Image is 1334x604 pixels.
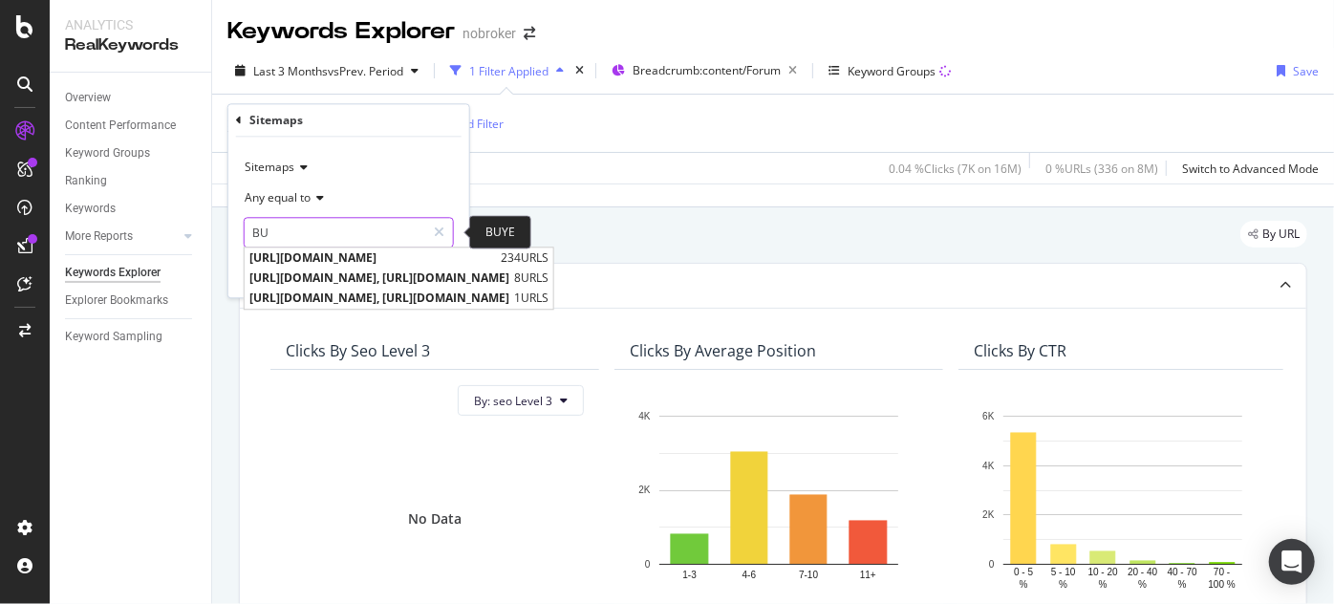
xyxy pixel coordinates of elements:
[65,327,198,347] a: Keyword Sampling
[630,341,816,360] div: Clicks By Average Position
[453,116,504,132] div: Add Filter
[630,406,928,593] svg: A chart.
[974,341,1066,360] div: Clicks By CTR
[65,15,196,34] div: Analytics
[1045,161,1158,177] div: 0 % URLs ( 336 on 8M )
[65,263,161,283] div: Keywords Explorer
[1182,161,1319,177] div: Switch to Advanced Mode
[469,215,531,248] div: BUYE
[65,199,198,219] a: Keywords
[889,161,1022,177] div: 0.04 % Clicks ( 7K on 16M )
[638,411,651,421] text: 4K
[65,226,133,247] div: More Reports
[65,88,198,108] a: Overview
[65,226,179,247] a: More Reports
[408,509,462,528] div: No Data
[249,270,509,287] span: [URL][DOMAIN_NAME], [URL][DOMAIN_NAME]
[328,63,403,79] span: vs Prev. Period
[249,250,496,267] span: [URL][DOMAIN_NAME]
[514,291,549,307] span: 1 URLS
[1293,63,1319,79] div: Save
[65,327,162,347] div: Keyword Sampling
[65,34,196,56] div: RealKeywords
[236,264,296,283] button: Cancel
[65,143,150,163] div: Keyword Groups
[1059,580,1067,591] text: %
[1138,580,1147,591] text: %
[1099,580,1108,591] text: %
[1168,568,1198,578] text: 40 - 70
[524,27,535,40] div: arrow-right-arrow-left
[245,190,311,206] span: Any equal to
[1209,580,1236,591] text: 100 %
[65,263,198,283] a: Keywords Explorer
[982,510,995,521] text: 2K
[65,171,198,191] a: Ranking
[474,393,552,409] span: By: seo Level 3
[469,63,549,79] div: 1 Filter Applied
[249,112,303,128] div: Sitemaps
[253,63,328,79] span: Last 3 Months
[463,24,516,43] div: nobroker
[982,411,995,421] text: 6K
[638,485,651,496] text: 2K
[1014,568,1033,578] text: 0 - 5
[1240,221,1307,248] div: legacy label
[514,270,549,287] span: 8 URLS
[799,571,818,581] text: 7-10
[682,571,697,581] text: 1-3
[974,406,1272,593] svg: A chart.
[633,62,781,78] span: Breadcrumb: content/Forum
[286,341,430,360] div: Clicks By seo Level 3
[982,461,995,471] text: 4K
[1269,55,1319,86] button: Save
[249,291,509,307] span: [URL][DOMAIN_NAME], [URL][DOMAIN_NAME]
[1020,580,1028,591] text: %
[1178,580,1187,591] text: %
[65,291,198,311] a: Explorer Bookmarks
[442,55,571,86] button: 1 Filter Applied
[65,88,111,108] div: Overview
[65,171,107,191] div: Ranking
[458,385,584,416] button: By: seo Level 3
[604,55,805,86] button: Breadcrumb:content/Forum
[821,55,958,86] button: Keyword Groups
[65,116,176,136] div: Content Performance
[65,291,168,311] div: Explorer Bookmarks
[227,15,455,48] div: Keywords Explorer
[65,199,116,219] div: Keywords
[245,160,294,176] span: Sitemaps
[848,63,936,79] div: Keyword Groups
[742,571,757,581] text: 4-6
[65,116,198,136] a: Content Performance
[989,559,995,570] text: 0
[1128,568,1158,578] text: 20 - 40
[65,143,198,163] a: Keyword Groups
[1174,153,1319,183] button: Switch to Advanced Mode
[860,571,876,581] text: 11+
[1051,568,1076,578] text: 5 - 10
[1262,228,1300,240] span: By URL
[1214,568,1230,578] text: 70 -
[1088,568,1119,578] text: 10 - 20
[571,61,588,80] div: times
[645,559,651,570] text: 0
[1269,539,1315,585] div: Open Intercom Messenger
[501,250,549,267] span: 234 URLS
[227,55,426,86] button: Last 3 MonthsvsPrev. Period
